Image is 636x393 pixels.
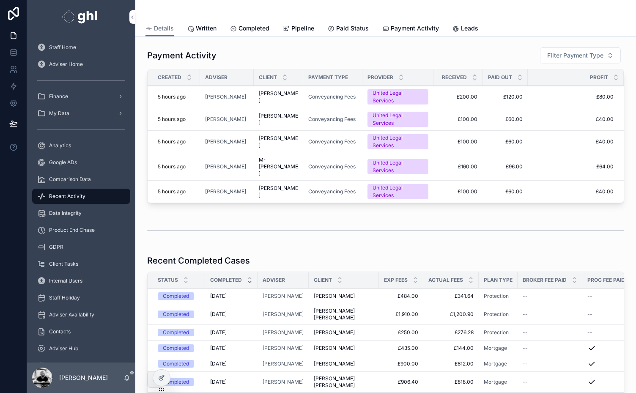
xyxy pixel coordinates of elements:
span: Leads [461,24,478,33]
span: Profit [590,74,608,81]
a: [PERSON_NAME] [263,311,304,318]
span: Mr [PERSON_NAME] [259,157,298,177]
a: Completed [158,329,200,336]
a: -- [523,379,577,385]
div: Completed [163,311,189,318]
div: United Legal Services [373,134,423,149]
a: Pipeline [283,21,314,38]
span: Provider [367,74,393,81]
span: Google ADs [49,159,77,166]
a: [PERSON_NAME] [205,116,246,123]
span: £100.00 [439,138,477,145]
a: £60.00 [488,138,523,145]
div: United Legal Services [373,184,423,199]
a: [PERSON_NAME] [314,293,374,300]
a: -- [523,360,577,367]
a: £144.00 [428,345,474,352]
a: 5 hours ago [158,188,195,195]
a: [PERSON_NAME] [205,163,246,170]
span: GDPR [49,244,63,250]
a: £906.40 [384,379,418,385]
a: 5 hours ago [158,163,195,170]
a: 5 hours ago [158,138,195,145]
span: Received [442,74,467,81]
span: Conveyancing Fees [308,163,356,170]
a: [PERSON_NAME] [263,360,304,367]
span: Data Integrity [49,210,82,217]
a: Meet The Team [32,358,130,373]
span: Exp Fees [384,277,408,283]
a: £435.00 [384,345,418,352]
span: £96.00 [488,163,523,170]
span: -- [523,311,528,318]
a: -- [523,311,577,318]
a: £200.00 [439,93,477,100]
div: Completed [163,344,189,352]
div: United Legal Services [373,159,423,174]
span: Details [154,24,174,33]
span: Payment Type [308,74,348,81]
span: -- [523,329,528,336]
a: £250.00 [384,329,418,336]
p: 5 hours ago [158,188,186,195]
span: Completed [210,277,242,283]
a: [DATE] [210,345,252,352]
a: £100.00 [439,188,477,195]
a: £341.64 [428,293,474,300]
span: -- [523,345,528,352]
a: Mortgage [484,379,513,385]
span: Adviser Availability [49,311,94,318]
p: 5 hours ago [158,138,186,145]
span: Client Tasks [49,261,78,267]
span: [PERSON_NAME] [205,188,246,195]
span: Conveyancing Fees [308,93,356,100]
span: Pipeline [291,24,314,33]
span: [PERSON_NAME] [205,138,246,145]
span: Adviser [263,277,285,283]
a: [DATE] [210,311,252,318]
a: £812.00 [428,360,474,367]
a: Client Tasks [32,256,130,272]
span: [DATE] [210,311,227,318]
a: Protection [484,329,513,336]
a: -- [523,329,577,336]
p: 5 hours ago [158,116,186,123]
div: Completed [163,292,189,300]
a: £900.00 [384,360,418,367]
div: Completed [163,378,189,386]
span: [PERSON_NAME] [PERSON_NAME] [314,375,374,389]
a: Adviser Availability [32,307,130,322]
a: Analytics [32,138,130,153]
a: [PERSON_NAME] [263,379,304,385]
a: [PERSON_NAME] [263,329,304,336]
span: Completed [238,24,269,33]
a: [PERSON_NAME] [263,345,304,352]
span: [DATE] [210,345,227,352]
span: £276.28 [428,329,474,336]
a: 5 hours ago [158,93,195,100]
a: £80.00 [528,93,614,100]
p: [PERSON_NAME] [59,374,108,382]
a: -- [523,293,577,300]
a: Completed [158,378,200,386]
span: Broker Fee Paid [523,277,567,283]
a: Written [187,21,217,38]
a: Comparison Data [32,172,130,187]
a: [PERSON_NAME] [263,293,304,300]
a: United Legal Services [367,134,428,149]
a: Conveyancing Fees [308,188,356,195]
a: [PERSON_NAME] [205,93,246,100]
a: [PERSON_NAME] [259,185,298,198]
span: Paid Out [488,74,512,81]
a: Mortgage [484,345,507,352]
